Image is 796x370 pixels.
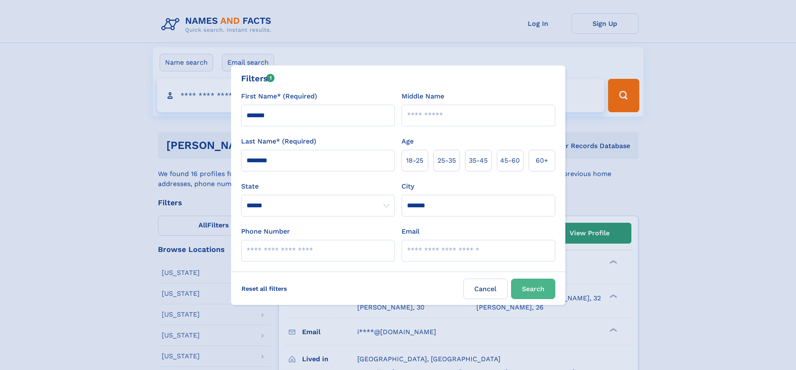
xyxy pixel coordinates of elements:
label: State [241,181,395,191]
span: 25‑35 [437,156,456,166]
label: Last Name* (Required) [241,136,316,146]
label: City [402,181,414,191]
span: 45‑60 [500,156,520,166]
label: First Name* (Required) [241,91,317,101]
label: Age [402,136,414,146]
label: Phone Number [241,227,290,237]
span: 60+ [536,156,548,166]
label: Middle Name [402,91,444,101]
span: 35‑45 [469,156,488,166]
label: Cancel [463,279,508,299]
button: Search [511,279,555,299]
span: 18‑25 [406,156,423,166]
div: Filters [241,72,275,85]
label: Email [402,227,420,237]
label: Reset all filters [236,279,292,299]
